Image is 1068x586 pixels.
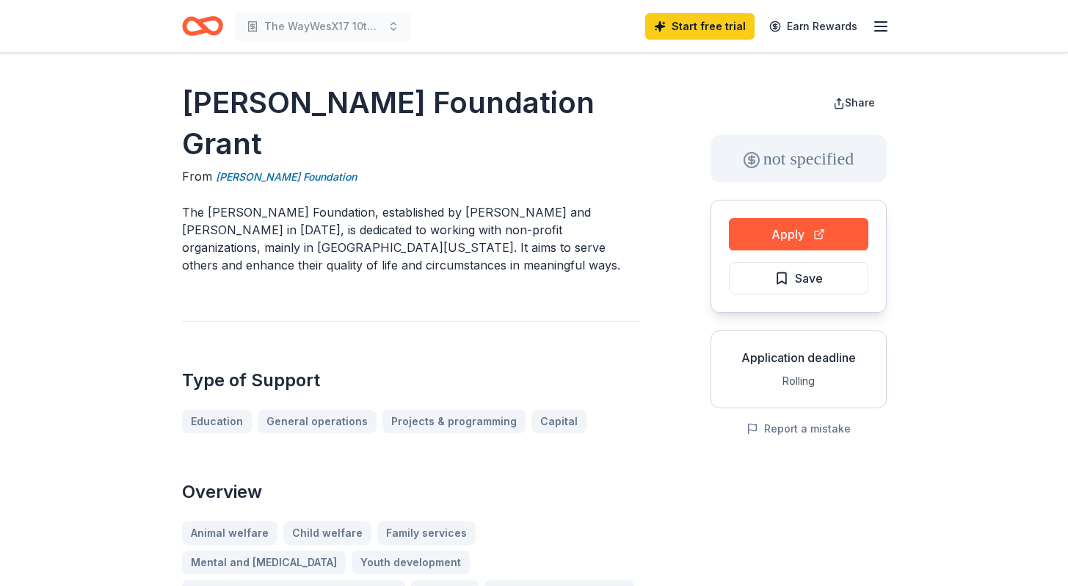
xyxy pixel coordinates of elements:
button: The WayWesX17 10th Annual Give-Away [235,12,411,41]
a: Earn Rewards [760,13,866,40]
div: not specified [711,135,887,182]
button: Save [729,262,868,294]
div: Rolling [723,372,874,390]
span: Save [795,269,823,288]
h1: [PERSON_NAME] Foundation Grant [182,82,640,164]
h2: Type of Support [182,369,640,392]
button: Share [821,88,887,117]
a: Education [182,410,252,433]
a: General operations [258,410,377,433]
a: Projects & programming [382,410,526,433]
a: Home [182,9,223,43]
div: Application deadline [723,349,874,366]
a: Capital [531,410,586,433]
a: Start free trial [645,13,755,40]
button: Apply [729,218,868,250]
span: Share [845,96,875,109]
a: [PERSON_NAME] Foundation [216,168,357,186]
h2: Overview [182,480,640,504]
button: Report a mistake [746,420,851,438]
p: The [PERSON_NAME] Foundation, established by [PERSON_NAME] and [PERSON_NAME] in [DATE], is dedica... [182,203,640,274]
span: The WayWesX17 10th Annual Give-Away [264,18,382,35]
div: From [182,167,640,186]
